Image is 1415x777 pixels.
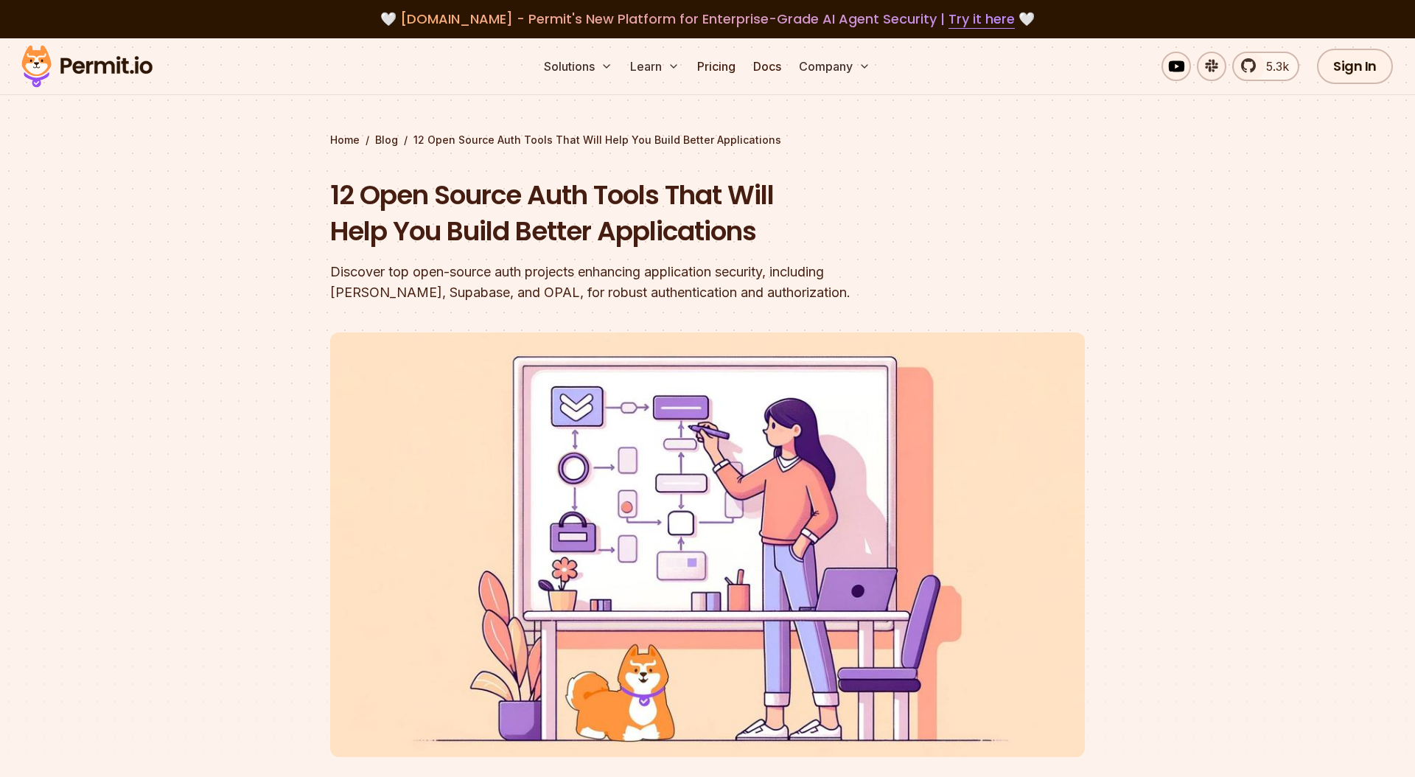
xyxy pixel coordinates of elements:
div: / / [330,133,1085,147]
a: Docs [747,52,787,81]
div: 🤍 🤍 [35,9,1380,29]
button: Learn [624,52,685,81]
a: Sign In [1317,49,1393,84]
button: Solutions [538,52,618,81]
a: Home [330,133,360,147]
h1: 12 Open Source Auth Tools That Will Help You Build Better Applications [330,177,896,250]
a: Try it here [948,10,1015,29]
img: Permit logo [15,41,159,91]
span: 5.3k [1257,58,1289,75]
a: Pricing [691,52,741,81]
div: Discover top open-source auth projects enhancing application security, including [PERSON_NAME], S... [330,262,896,303]
a: Blog [375,133,398,147]
button: Company [793,52,876,81]
img: 12 Open Source Auth Tools That Will Help You Build Better Applications [330,332,1085,757]
span: [DOMAIN_NAME] - Permit's New Platform for Enterprise-Grade AI Agent Security | [400,10,1015,28]
a: 5.3k [1232,52,1299,81]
